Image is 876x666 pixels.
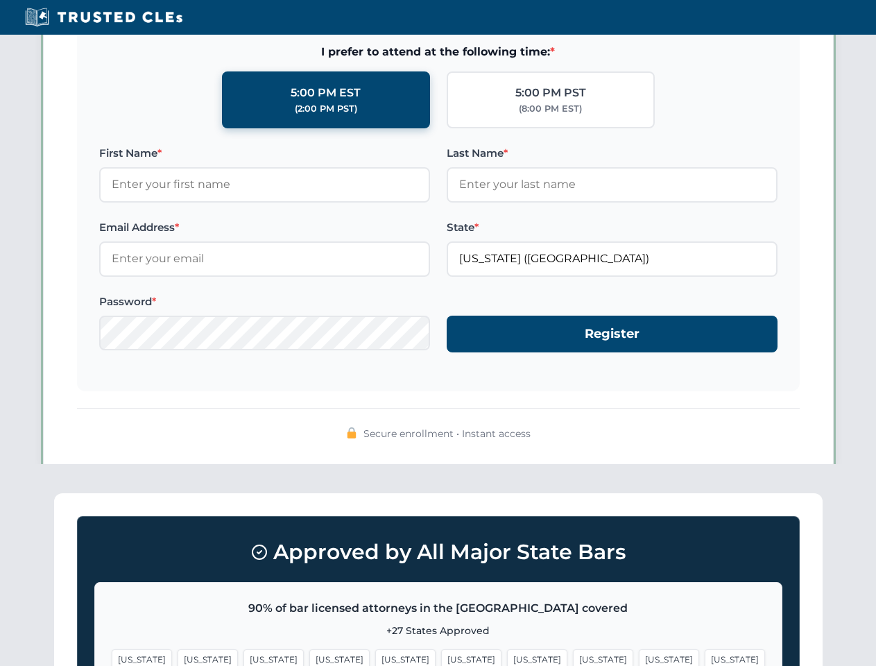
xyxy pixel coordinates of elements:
[447,241,778,276] input: Florida (FL)
[99,241,430,276] input: Enter your email
[515,84,586,102] div: 5:00 PM PST
[99,219,430,236] label: Email Address
[346,427,357,438] img: 🔒
[363,426,531,441] span: Secure enrollment • Instant access
[99,43,778,61] span: I prefer to attend at the following time:
[99,167,430,202] input: Enter your first name
[99,293,430,310] label: Password
[519,102,582,116] div: (8:00 PM EST)
[291,84,361,102] div: 5:00 PM EST
[112,599,765,617] p: 90% of bar licensed attorneys in the [GEOGRAPHIC_DATA] covered
[99,145,430,162] label: First Name
[94,533,782,571] h3: Approved by All Major State Bars
[447,219,778,236] label: State
[295,102,357,116] div: (2:00 PM PST)
[21,7,187,28] img: Trusted CLEs
[112,623,765,638] p: +27 States Approved
[447,316,778,352] button: Register
[447,145,778,162] label: Last Name
[447,167,778,202] input: Enter your last name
